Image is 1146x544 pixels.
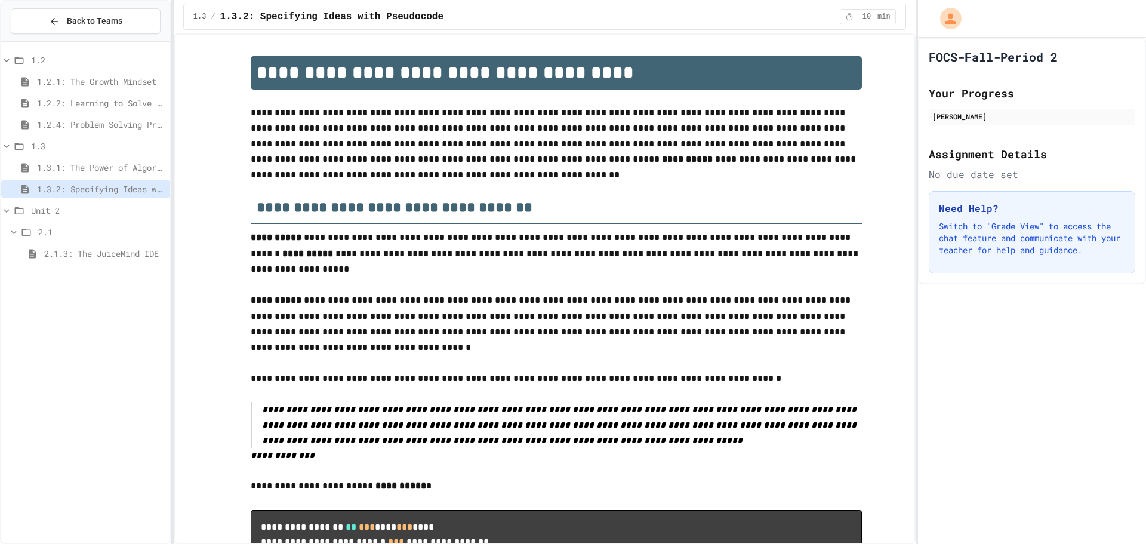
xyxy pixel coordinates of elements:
[37,75,165,88] span: 1.2.1: The Growth Mindset
[38,226,165,238] span: 2.1
[211,12,215,21] span: /
[31,204,165,217] span: Unit 2
[31,54,165,66] span: 1.2
[11,8,161,34] button: Back to Teams
[939,201,1125,216] h3: Need Help?
[939,220,1125,256] p: Switch to "Grade View" to access the chat feature and communicate with your teacher for help and ...
[37,183,165,195] span: 1.3.2: Specifying Ideas with Pseudocode
[929,85,1135,102] h2: Your Progress
[37,97,165,109] span: 1.2.2: Learning to Solve Hard Problems
[37,118,165,131] span: 1.2.4: Problem Solving Practice
[928,5,965,32] div: My Account
[44,247,165,260] span: 2.1.3: The JuiceMind IDE
[929,167,1135,182] div: No due date set
[1096,496,1134,532] iframe: chat widget
[929,146,1135,162] h2: Assignment Details
[929,48,1058,65] h1: FOCS-Fall-Period 2
[857,12,876,21] span: 10
[932,111,1132,122] div: [PERSON_NAME]
[31,140,165,152] span: 1.3
[220,10,443,24] span: 1.3.2: Specifying Ideas with Pseudocode
[193,12,207,21] span: 1.3
[67,15,122,27] span: Back to Teams
[1047,444,1134,495] iframe: chat widget
[37,161,165,174] span: 1.3.1: The Power of Algorithms
[877,12,891,21] span: min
